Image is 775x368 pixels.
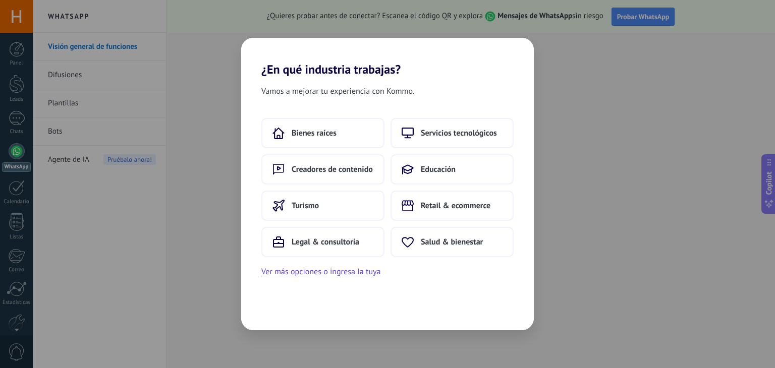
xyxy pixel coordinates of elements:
span: Vamos a mejorar tu experiencia con Kommo. [261,85,414,98]
span: Turismo [292,201,319,211]
span: Retail & ecommerce [421,201,490,211]
button: Salud & bienestar [391,227,514,257]
span: Legal & consultoría [292,237,359,247]
span: Servicios tecnológicos [421,128,497,138]
button: Educación [391,154,514,185]
button: Servicios tecnológicos [391,118,514,148]
span: Creadores de contenido [292,164,373,174]
button: Bienes raíces [261,118,384,148]
span: Bienes raíces [292,128,337,138]
span: Educación [421,164,456,174]
button: Creadores de contenido [261,154,384,185]
button: Ver más opciones o ingresa la tuya [261,265,380,278]
button: Legal & consultoría [261,227,384,257]
button: Retail & ecommerce [391,191,514,221]
h2: ¿En qué industria trabajas? [241,38,534,77]
button: Turismo [261,191,384,221]
span: Salud & bienestar [421,237,483,247]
